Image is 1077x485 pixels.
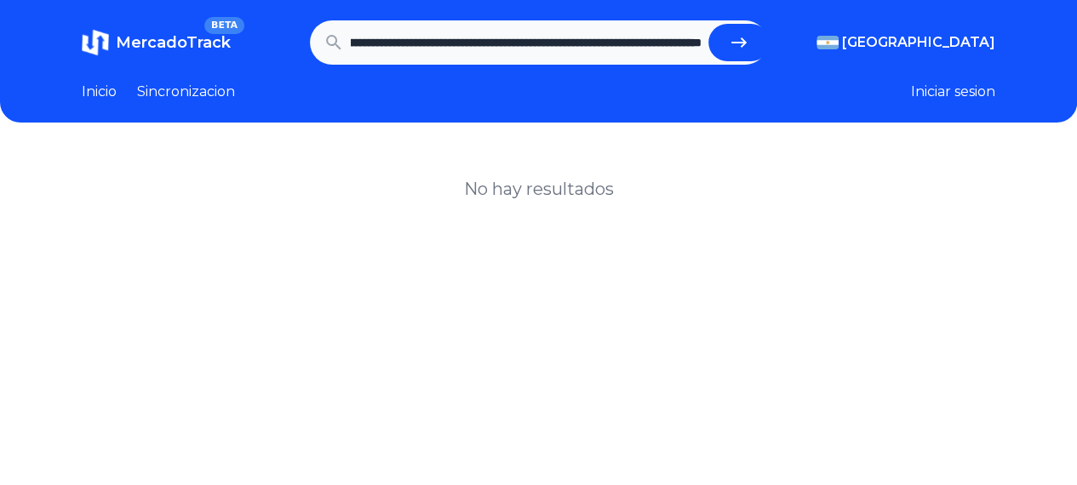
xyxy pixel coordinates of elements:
img: Argentina [816,36,839,49]
span: BETA [204,17,244,34]
span: [GEOGRAPHIC_DATA] [842,32,995,53]
img: MercadoTrack [82,29,109,56]
span: MercadoTrack [116,33,231,52]
a: Inicio [82,82,117,102]
h1: No hay resultados [464,177,614,201]
button: Iniciar sesion [911,82,995,102]
a: Sincronizacion [137,82,235,102]
button: [GEOGRAPHIC_DATA] [816,32,995,53]
a: MercadoTrackBETA [82,29,231,56]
